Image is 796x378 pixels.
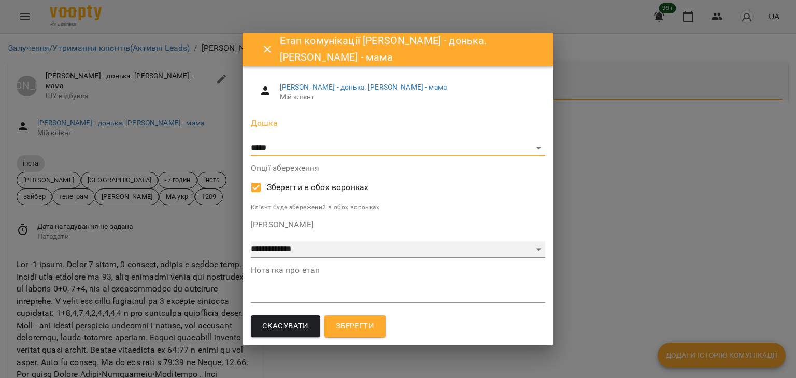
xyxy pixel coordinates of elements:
h6: Етап комунікації [PERSON_NAME] - донька. [PERSON_NAME] - мама [280,33,541,65]
label: Опції збереження [251,164,545,172]
label: Дошка [251,119,545,127]
span: Зберегти [336,319,374,333]
p: Клієнт буде збережений в обох воронках [251,202,545,213]
label: [PERSON_NAME] [251,221,545,229]
button: Скасувати [251,315,320,337]
span: Мій клієнт [280,92,537,103]
a: [PERSON_NAME] - донька. [PERSON_NAME] - мама [280,83,447,91]
span: Скасувати [262,319,309,333]
button: Close [255,37,280,62]
label: Нотатка про етап [251,266,545,274]
button: Зберегти [324,315,386,337]
span: Зберегти в обох воронках [267,181,369,194]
